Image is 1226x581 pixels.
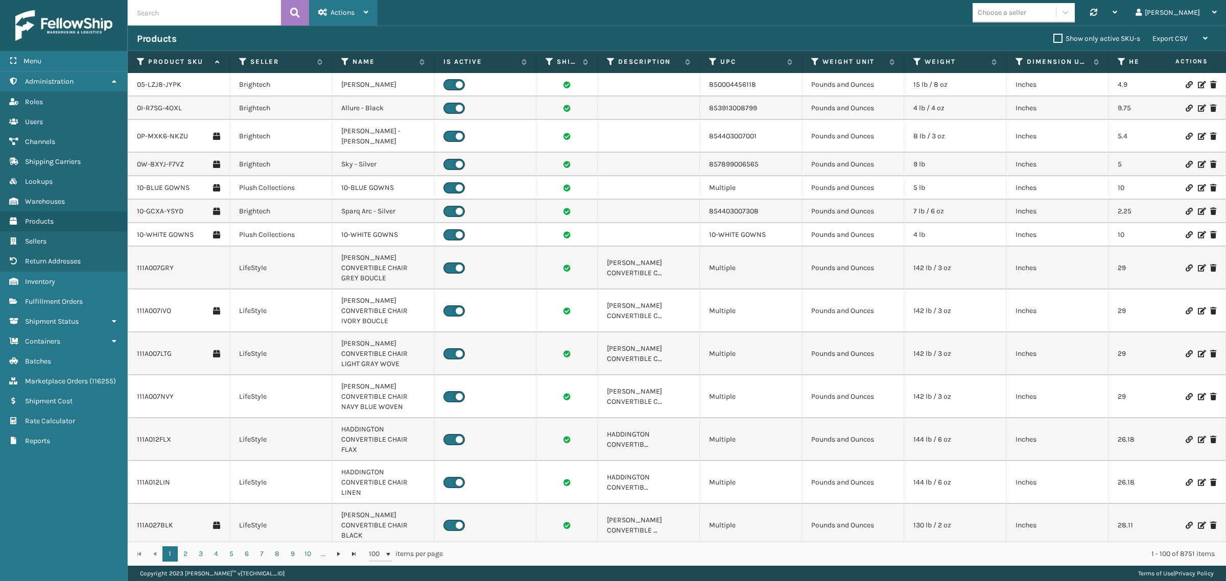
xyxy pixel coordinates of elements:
td: 142 lb / 3 oz [904,289,1006,332]
a: Privacy Policy [1175,570,1214,577]
td: LifeStyle [230,418,332,461]
a: 4 [208,546,224,562]
label: Weight [925,57,986,66]
i: Edit [1198,264,1204,272]
td: Pounds and Ounces [802,461,904,504]
a: 1 [162,546,178,562]
i: Edit [1198,350,1204,357]
a: 5 [224,546,239,562]
span: Shipment Status [25,317,79,326]
i: Link Product [1186,208,1192,215]
div: 1 - 100 of 8751 items [457,549,1215,559]
td: Inches [1006,96,1109,120]
td: Inches [1006,461,1109,504]
a: 10-WHITE GOWNS [137,230,194,240]
td: 144 lb / 6 oz [904,461,1006,504]
td: Pounds and Ounces [802,73,904,96]
td: Brightech [230,96,332,120]
span: Administration [25,77,74,86]
td: Pounds and Ounces [802,120,904,153]
td: 853913008799 [700,96,802,120]
i: Edit [1198,436,1204,443]
a: 111A012FLX [137,434,171,445]
h3: Products [137,33,176,45]
td: 10 [1109,223,1211,247]
td: 130 lb / 2 oz [904,504,1006,547]
td: 7 lb / 6 oz [904,200,1006,223]
td: Pounds and Ounces [802,375,904,418]
i: Edit [1198,81,1204,88]
td: Inches [1006,418,1109,461]
span: Actions [1143,53,1214,70]
td: 10-WHITE GOWNS [700,223,802,247]
td: HADDINGTON CONVERTIBLE CHAIR LINEN [598,461,700,504]
td: Multiple [700,375,802,418]
td: CONLEY CONVERTIBLE CHAIR GREY BOUCLE [598,247,700,289]
td: 28.11 [1109,504,1211,547]
td: Plush Collections [230,223,332,247]
a: 111A007NVY [137,392,174,402]
td: Pounds and Ounces [802,247,904,289]
i: Link Product [1186,479,1192,486]
i: Edit [1198,307,1204,314]
span: Fulfillment Orders [25,297,83,306]
label: Height [1129,57,1191,66]
i: Delete [1210,208,1216,215]
i: Edit [1198,393,1204,400]
td: 4 lb / 4 oz [904,96,1006,120]
td: Inches [1006,289,1109,332]
td: 29 [1109,247,1211,289]
span: 100 [369,549,384,559]
td: 10-WHITE GOWNS [332,223,434,247]
td: Brightech [230,73,332,96]
td: 15 lb / 8 oz [904,73,1006,96]
td: LifeStyle [230,461,332,504]
td: LifeStyle [230,332,332,375]
i: Delete [1210,350,1216,357]
td: Brightech [230,200,332,223]
span: Batches [25,357,51,366]
label: Description [618,57,680,66]
a: ... [316,546,331,562]
a: 9 [285,546,300,562]
span: Return Addresses [25,257,81,265]
td: HADDINGTON CONVERTIBLE CHAIR FLAX [332,418,434,461]
a: 111A027BLK [137,520,173,530]
td: 850004456118 [700,73,802,96]
td: HADDINGTON CONVERTIBLE CHAIR LINEN [332,461,434,504]
a: 3 [193,546,208,562]
i: Edit [1198,479,1204,486]
span: Lookups [25,177,53,186]
td: 5.4 [1109,120,1211,153]
img: logo [15,10,112,41]
td: 144 lb / 6 oz [904,418,1006,461]
td: Multiple [700,176,802,200]
a: 0I-R7SG-4OXL [137,103,182,113]
td: 142 lb / 3 oz [904,247,1006,289]
label: UPC [720,57,782,66]
a: 111A007LTG [137,349,172,359]
td: 142 lb / 3 oz [904,332,1006,375]
i: Link Product [1186,133,1192,140]
td: LifeStyle [230,504,332,547]
td: Inches [1006,332,1109,375]
a: 111A007IVO [137,306,171,316]
td: TINSLEY CONVERTIBLE CHAIR BLACK [598,504,700,547]
td: Multiple [700,247,802,289]
i: Edit [1198,231,1204,238]
i: Edit [1198,184,1204,191]
td: Inches [1006,223,1109,247]
div: Choose a seller [978,7,1026,18]
td: 9.75 [1109,96,1211,120]
td: Multiple [700,504,802,547]
a: Go to the next page [331,546,346,562]
td: 857899006565 [700,153,802,176]
td: 9 lb [904,153,1006,176]
i: Delete [1210,133,1216,140]
td: 5 lb [904,176,1006,200]
i: Delete [1210,81,1216,88]
td: LifeStyle [230,289,332,332]
i: Delete [1210,436,1216,443]
span: Shipment Cost [25,397,73,405]
div: | [1138,566,1214,581]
